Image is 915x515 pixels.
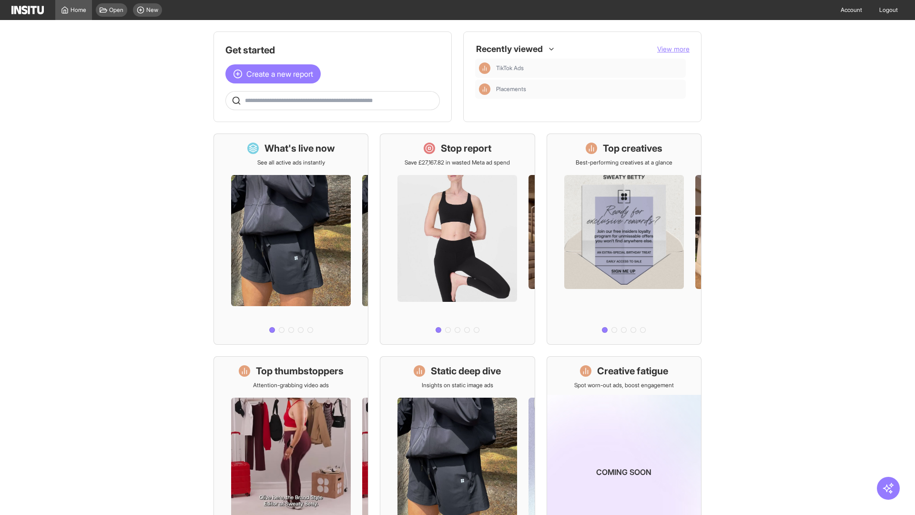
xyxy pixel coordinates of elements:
h1: Stop report [441,142,491,155]
div: Insights [479,62,490,74]
span: New [146,6,158,14]
span: Create a new report [246,68,313,80]
a: What's live nowSee all active ads instantly [213,134,368,345]
a: Stop reportSave £27,167.82 in wasted Meta ad spend [380,134,535,345]
p: Attention-grabbing video ads [253,381,329,389]
span: Placements [496,85,682,93]
span: TikTok Ads [496,64,524,72]
p: See all active ads instantly [257,159,325,166]
h1: Top thumbstoppers [256,364,344,378]
img: Logo [11,6,44,14]
span: Home [71,6,86,14]
h1: Top creatives [603,142,662,155]
p: Best-performing creatives at a glance [576,159,672,166]
button: View more [657,44,690,54]
span: Open [109,6,123,14]
p: Insights on static image ads [422,381,493,389]
span: Placements [496,85,526,93]
div: Insights [479,83,490,95]
button: Create a new report [225,64,321,83]
h1: Get started [225,43,440,57]
span: TikTok Ads [496,64,682,72]
p: Save £27,167.82 in wasted Meta ad spend [405,159,510,166]
h1: What's live now [264,142,335,155]
a: Top creativesBest-performing creatives at a glance [547,134,701,345]
h1: Static deep dive [431,364,501,378]
span: View more [657,45,690,53]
